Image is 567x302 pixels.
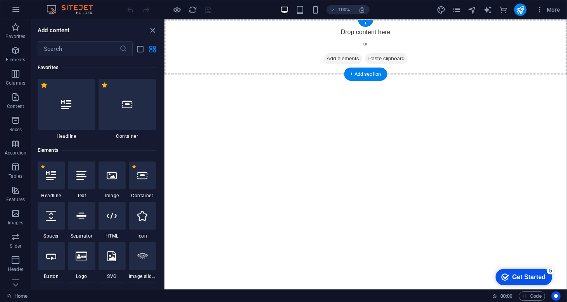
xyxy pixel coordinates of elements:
span: Remove from favorites [102,82,108,89]
div: Container [99,79,156,139]
h6: 100% [338,5,351,14]
p: Images [8,220,24,226]
h6: Session time [492,292,513,301]
button: Click here to leave preview mode and continue editing [173,5,182,14]
h6: Favorites [38,63,156,72]
i: Commerce [499,5,508,14]
div: Headline [38,161,65,199]
span: Icon [129,233,156,239]
i: Pages (Ctrl+Alt+S) [452,5,461,14]
span: Headline [38,193,65,199]
span: HTML [99,233,126,239]
img: Editor Logo [45,5,103,14]
span: Remove from favorites [132,165,136,169]
button: grid-view [148,44,157,54]
button: More [533,3,564,16]
span: Remove from favorites [41,165,45,169]
div: + Add section [344,68,387,81]
div: Spacer [38,202,65,239]
p: Boxes [9,127,22,133]
div: Image slider [129,242,156,279]
h6: Elements [38,146,156,155]
div: Separator [68,202,95,239]
p: Header [8,266,23,272]
button: commerce [499,5,508,14]
span: 00 00 [500,292,512,301]
p: Slider [10,243,22,249]
button: pages [452,5,462,14]
div: Container [129,161,156,199]
p: Features [6,196,25,203]
span: Image [99,193,126,199]
span: : [506,293,507,299]
span: Paste clipboard [201,34,244,45]
i: Reload page [188,5,197,14]
div: Headline [38,79,95,139]
button: design [437,5,446,14]
p: Favorites [5,33,25,40]
button: reload [188,5,197,14]
span: Image slider [129,273,156,279]
span: Headline [38,133,95,139]
button: 100% [327,5,354,14]
span: More [536,6,560,14]
p: Columns [6,80,25,86]
div: Button [38,242,65,279]
p: Accordion [5,150,26,156]
div: Get Started 5 items remaining, 0% complete [6,4,63,20]
div: Icon [129,202,156,239]
div: Logo [68,242,95,279]
a: Click to cancel selection. Double-click to open Pages [6,292,28,301]
button: close panel [148,26,157,35]
i: Design (Ctrl+Alt+Y) [437,5,446,14]
button: Code [519,292,545,301]
span: Container [129,193,156,199]
span: Spacer [38,233,65,239]
i: Publish [516,5,525,14]
button: navigator [468,5,477,14]
span: Add elements [159,34,198,45]
button: text_generator [483,5,493,14]
div: SVG [99,242,126,279]
button: list-view [136,44,145,54]
div: 5 [57,2,65,9]
div: HTML [99,202,126,239]
h6: Add content [38,26,70,35]
span: SVG [99,273,126,279]
span: Remove from favorites [41,82,47,89]
i: AI Writer [483,5,492,14]
p: Tables [9,173,22,179]
i: On resize automatically adjust zoom level to fit chosen device. [358,6,365,13]
span: Button [38,273,65,279]
p: Content [7,103,24,109]
button: publish [514,3,527,16]
div: + [358,20,373,27]
div: Text [68,161,95,199]
span: Text [68,193,95,199]
input: Search [38,41,119,57]
span: Logo [68,273,95,279]
div: Get Started [23,9,56,16]
p: Elements [6,57,26,63]
span: Code [522,292,542,301]
span: Separator [68,233,95,239]
span: Container [99,133,156,139]
div: Image [99,161,126,199]
button: Usercentrics [551,292,561,301]
i: Navigator [468,5,477,14]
